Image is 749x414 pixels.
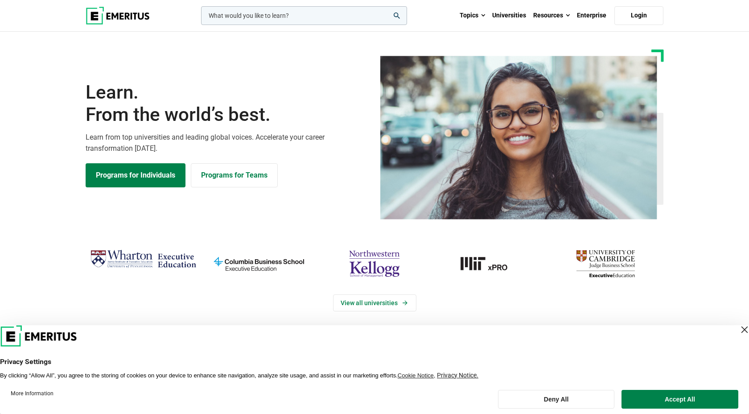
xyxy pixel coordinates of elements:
p: Learn from top universities and leading global voices. Accelerate your career transformation [DATE]. [86,132,369,154]
img: Learn from the world's best [380,56,657,219]
img: Wharton Executive Education [90,246,197,273]
a: Explore for Business [191,163,278,187]
a: Login [614,6,663,25]
h1: Learn. [86,81,369,126]
input: woocommerce-product-search-field-0 [201,6,407,25]
img: MIT xPRO [437,246,543,281]
img: cambridge-judge-business-school [552,246,659,281]
a: View Universities [333,294,416,311]
a: Explore Programs [86,163,185,187]
span: From the world’s best. [86,103,369,126]
img: columbia-business-school [206,246,312,281]
a: MIT-xPRO [437,246,543,281]
img: northwestern-kellogg [321,246,428,281]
